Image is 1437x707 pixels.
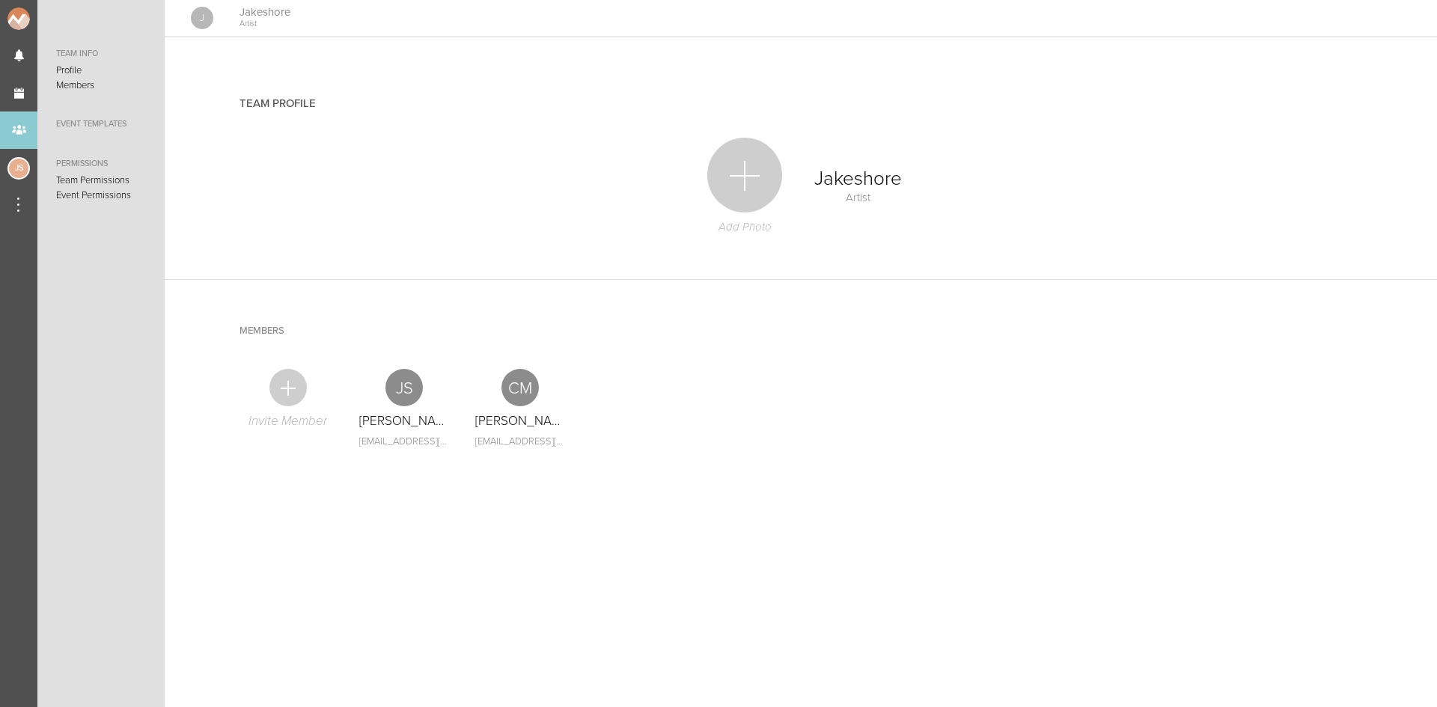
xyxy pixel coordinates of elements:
h4: Team Profile [239,97,316,110]
p: Add Photo [707,220,782,234]
a: [EMAIL_ADDRESS][DOMAIN_NAME] [359,436,449,448]
a: Permissions [37,155,165,173]
div: Jakeshore [191,7,213,29]
p: Invite Member [247,414,327,429]
a: Team Permissions [37,173,165,188]
h4: Members [239,325,284,337]
a: Profile [37,63,165,78]
img: NOMAD [7,7,92,30]
p: [PERSON_NAME] [359,414,449,429]
a: Event Permissions [37,188,165,203]
p: Artist [814,191,902,205]
p: Jakeshore [814,167,902,190]
div: JS [385,369,423,406]
div: Jessica Smith [7,157,30,180]
p: [PERSON_NAME] [475,414,565,429]
a: [EMAIL_ADDRESS][DOMAIN_NAME] [475,436,565,448]
a: Members [37,78,165,93]
p: Artist [239,19,257,29]
a: Add Photo [692,138,797,234]
h4: Jakeshore [239,5,290,19]
a: Team Info [37,45,165,63]
a: Event Templates [37,115,165,133]
div: CM [501,369,539,406]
